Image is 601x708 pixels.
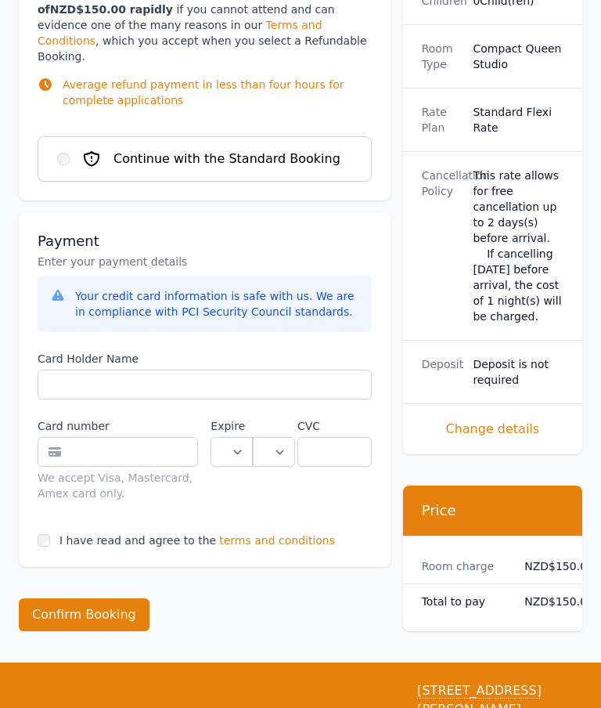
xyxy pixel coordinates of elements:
[524,558,563,574] dd: NZD$150.00
[113,150,340,168] span: Continue with the Standard Booking
[63,77,372,108] p: Average refund payment in less than four hours for complete applications
[38,470,198,501] div: We accept Visa, Mastercard, Amex card only.
[422,420,563,439] span: Change details
[75,288,359,320] div: Your credit card information is safe with us. We are in compliance with PCI Security Council stan...
[38,418,198,434] label: Card number
[38,351,372,367] label: Card Holder Name
[219,533,335,548] span: terms and conditions
[59,534,216,547] label: I have read and agree to the
[473,41,563,72] dd: Compact Queen Studio
[422,558,513,574] dt: Room charge
[38,232,372,251] h3: Payment
[473,168,563,324] div: This rate allows for free cancellation up to 2 days(s) before arrival. If cancelling [DATE] befor...
[38,254,372,269] p: Enter your payment details
[211,418,253,434] label: Expire
[422,168,461,324] dt: Cancellation Policy
[422,356,461,388] dt: Deposit
[524,594,563,609] dd: NZD$150.00
[253,418,295,434] label: .
[422,594,513,609] dt: Total to pay
[297,418,372,434] label: CVC
[473,356,563,388] dd: Deposit is not required
[422,41,461,72] dt: Room Type
[19,598,149,631] button: Confirm Booking
[422,104,461,135] dt: Rate Plan
[422,501,563,520] h3: Price
[473,104,563,135] dd: Standard Flexi Rate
